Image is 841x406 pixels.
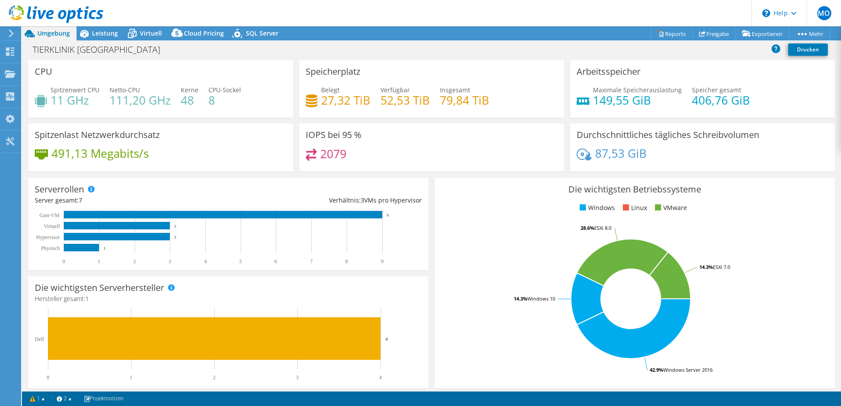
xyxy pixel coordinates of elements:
[581,225,594,231] tspan: 28.6%
[789,27,830,40] a: Mehr
[788,43,828,56] a: Drucken
[246,29,278,37] span: SQL Server
[37,29,70,37] span: Umgebung
[692,95,750,105] h4: 406,76 GiB
[35,67,52,76] h3: CPU
[593,95,682,105] h4: 149,55 GiB
[44,223,60,229] text: Virtuell
[440,95,489,105] h4: 79,84 TiB
[35,283,164,293] h3: Die wichtigsten Serverhersteller
[345,258,348,265] text: 8
[321,86,340,94] span: Belegt
[381,258,384,265] text: 9
[310,258,313,265] text: 7
[204,258,207,265] text: 4
[130,374,132,381] text: 1
[440,86,470,94] span: Insgesamt
[77,393,130,404] a: Projektnotizen
[595,149,647,158] h4: 87,53 GiB
[296,374,299,381] text: 3
[110,86,140,94] span: Netto-CPU
[168,258,171,265] text: 3
[29,45,174,54] h1: TIERKLINIK [GEOGRAPHIC_DATA]
[35,294,422,304] h4: Hersteller gesamt:
[35,336,44,342] text: Dell
[306,130,362,140] h3: IOPS bei 95 %
[387,213,389,217] text: 9
[699,264,713,270] tspan: 14.3%
[24,393,51,404] a: 1
[184,29,224,37] span: Cloud Pricing
[51,95,99,105] h4: 11 GHz
[306,67,360,76] h3: Speicherplatz
[62,258,65,265] text: 0
[35,130,160,140] h3: Spitzenlast Netzwerkdurchsatz
[181,86,198,94] span: Kerne
[621,203,647,213] li: Linux
[441,185,828,194] h3: Die wichtigsten Betriebssysteme
[51,86,99,94] span: Spitzenwert CPU
[208,95,241,105] h4: 8
[239,258,242,265] text: 5
[79,196,82,204] span: 7
[92,29,118,37] span: Leistung
[40,212,60,218] text: Gast-VM
[578,203,615,213] li: Windows
[361,196,364,204] span: 3
[133,258,136,265] text: 2
[140,29,162,37] span: Virtuell
[228,196,422,205] div: Verhältnis: VMs pro Hypervisor
[593,86,682,94] span: Maximale Speicherauslastung
[653,203,687,213] li: VMware
[174,235,176,239] text: 3
[181,95,198,105] h4: 48
[577,67,640,76] h3: Arbeitsspeicher
[110,95,171,105] h4: 111,20 GHz
[274,258,277,265] text: 6
[380,95,430,105] h4: 52,53 TiB
[577,130,759,140] h3: Durchschnittliches tägliches Schreibvolumen
[103,246,106,250] text: 1
[762,9,770,17] svg: \n
[651,27,693,40] a: Reports
[36,234,60,240] text: Hypervisor
[713,264,730,270] tspan: ESXi 7.0
[85,294,89,303] span: 1
[514,295,527,302] tspan: 14.3%
[213,374,216,381] text: 2
[98,258,100,265] text: 1
[320,149,347,159] h4: 2079
[208,86,241,94] span: CPU-Sockel
[174,224,176,228] text: 3
[692,86,741,94] span: Speicher gesamt
[35,185,84,194] h3: Serverrollen
[817,6,831,20] span: MO
[51,393,78,404] a: 2
[321,95,370,105] h4: 27,32 TiB
[527,295,555,302] tspan: Windows 10
[692,27,736,40] a: Freigabe
[47,374,49,381] text: 0
[380,86,410,94] span: Verfügbar
[35,196,228,205] div: Server gesamt:
[735,27,790,40] a: Exportieren
[385,336,388,341] text: 4
[663,366,713,373] tspan: Windows Server 2016
[594,225,611,231] tspan: ESXi 8.0
[650,366,663,373] tspan: 42.9%
[51,149,149,158] h4: 491,13 Megabits/s
[41,245,60,251] text: Physisch
[379,374,382,381] text: 4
